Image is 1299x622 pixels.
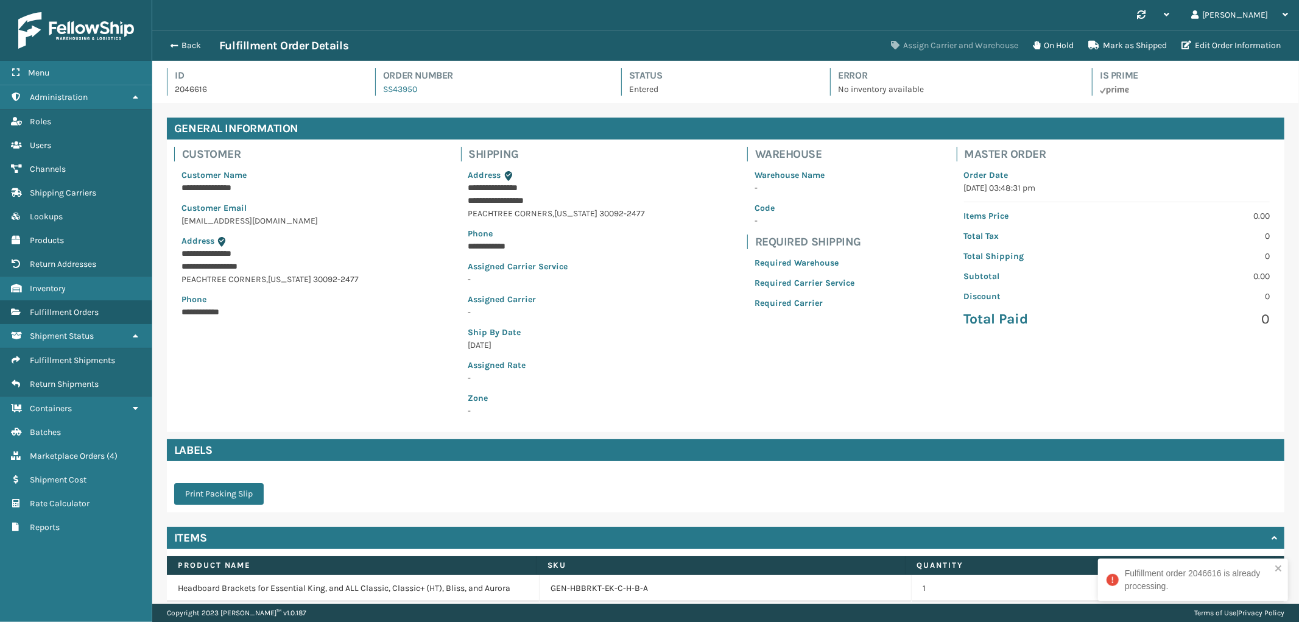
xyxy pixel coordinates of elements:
span: Return Addresses [30,259,96,269]
p: 0.00 [1124,210,1270,222]
button: Back [163,40,219,51]
span: ( 4 ) [107,451,118,461]
h4: Master Order [965,147,1278,161]
p: Order Date [964,169,1270,182]
p: [EMAIL_ADDRESS][DOMAIN_NAME] [181,214,359,227]
td: 1 [912,575,1284,602]
p: - [468,273,646,286]
h4: Order Number [383,68,599,83]
p: - [468,306,646,319]
span: PEACHTREE CORNERS [181,274,266,284]
p: Discount [964,290,1110,303]
h4: General Information [167,118,1284,140]
label: Product Name [178,560,525,571]
p: 0 [1124,230,1270,242]
a: SS43950 [383,84,417,94]
button: Mark as Shipped [1081,34,1174,58]
span: 30092-2477 [600,208,646,219]
span: , [266,274,268,284]
span: Products [30,235,64,246]
button: Edit Order Information [1174,34,1288,58]
span: Channels [30,164,66,174]
div: Fulfillment order 2046616 is already processing. [1125,567,1271,593]
p: Ship By Date [468,326,646,339]
p: Phone [468,227,646,240]
h4: Shipping [469,147,653,161]
button: close [1275,564,1283,575]
h4: Items [174,531,207,545]
span: Users [30,140,51,150]
p: 2046616 [175,83,353,96]
span: Address [468,170,501,180]
p: Assigned Carrier Service [468,260,646,273]
p: Copyright 2023 [PERSON_NAME]™ v 1.0.187 [167,604,306,622]
h4: Labels [167,439,1284,461]
span: Fulfillment Orders [30,307,99,317]
span: 30092-2477 [313,274,359,284]
p: Entered [629,83,808,96]
p: Assigned Rate [468,359,646,372]
i: Assign Carrier and Warehouse [891,41,899,49]
p: 0 [1124,250,1270,263]
label: Quantity [917,560,1264,571]
span: , [553,208,555,219]
span: Reports [30,522,60,532]
span: PEACHTREE CORNERS [468,208,553,219]
p: - [755,182,854,194]
span: Shipment Status [30,331,94,341]
p: Items Price [964,210,1110,222]
h4: Warehouse [755,147,862,161]
h4: Status [629,68,808,83]
span: Rate Calculator [30,498,90,509]
span: Lookups [30,211,63,222]
span: - [468,392,646,416]
a: GEN-HBBRKT-EK-C-H-B-A [551,582,649,595]
p: 0 [1124,290,1270,303]
p: [DATE] [468,339,646,352]
span: Batches [30,427,61,437]
p: No inventory available [838,83,1070,96]
button: Assign Carrier and Warehouse [884,34,1026,58]
i: Edit [1181,41,1191,49]
span: Roles [30,116,51,127]
h4: Required Shipping [755,235,862,249]
span: Marketplace Orders [30,451,105,461]
span: Address [181,236,214,246]
span: Fulfillment Shipments [30,355,115,366]
p: 0 [1124,310,1270,328]
p: Customer Email [181,202,359,214]
p: Zone [468,392,646,405]
p: Subtotal [964,270,1110,283]
p: Total Shipping [964,250,1110,263]
i: On Hold [1033,41,1040,49]
p: Assigned Carrier [468,293,646,306]
h4: Customer [182,147,366,161]
p: Required Carrier [755,297,854,309]
span: [US_STATE] [555,208,598,219]
p: Required Carrier Service [755,277,854,289]
i: Mark as Shipped [1088,41,1099,49]
p: Warehouse Name [755,169,854,182]
span: Shipping Carriers [30,188,96,198]
button: Print Packing Slip [174,483,264,505]
td: Headboard Brackets for Essential King, and ALL Classic, Classic+ (HT), Bliss, and Aurora [167,575,540,602]
p: - [755,214,854,227]
span: [US_STATE] [268,274,311,284]
p: Code [755,202,854,214]
p: - [468,372,646,384]
span: Shipment Cost [30,475,86,485]
h4: Is Prime [1100,68,1284,83]
p: 0.00 [1124,270,1270,283]
p: [DATE] 03:48:31 pm [964,182,1270,194]
img: logo [18,12,134,49]
h3: Fulfillment Order Details [219,38,348,53]
span: Containers [30,403,72,414]
p: Total Tax [964,230,1110,242]
span: Inventory [30,283,66,294]
label: SKU [547,560,895,571]
p: Phone [181,293,359,306]
p: Total Paid [964,310,1110,328]
p: Required Warehouse [755,256,854,269]
span: Administration [30,92,88,102]
h4: Error [838,68,1070,83]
